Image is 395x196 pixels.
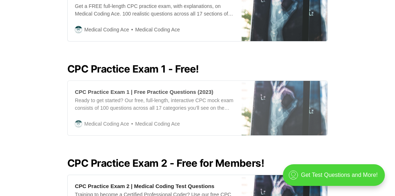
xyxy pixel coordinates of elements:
a: CPC Practice Exam 1 | Free Practice Questions (2023)Ready to get started? Our free, full-length, ... [67,80,328,136]
span: Medical Coding Ace [84,26,129,34]
h2: CPC Practice Exam 1 - Free! [67,63,328,75]
span: Medical Coding Ace [84,120,129,128]
span: Medical Coding Ace [129,26,180,34]
div: Ready to get started? Our free, full-length, interactive CPC mock exam consists of 100 questions ... [75,97,234,112]
div: CPC Practice Exam 1 | Free Practice Questions (2023) [75,88,213,96]
iframe: portal-trigger [277,161,395,196]
span: Medical Coding Ace [129,120,180,128]
h2: CPC Practice Exam 2 - Free for Members! [67,157,328,169]
div: CPC Practice Exam 2 | Medical Coding Test Questions [75,182,215,190]
div: Get a FREE full-length CPC practice exam, with explanations, on Medical Coding Ace. 100 realistic... [75,3,234,18]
